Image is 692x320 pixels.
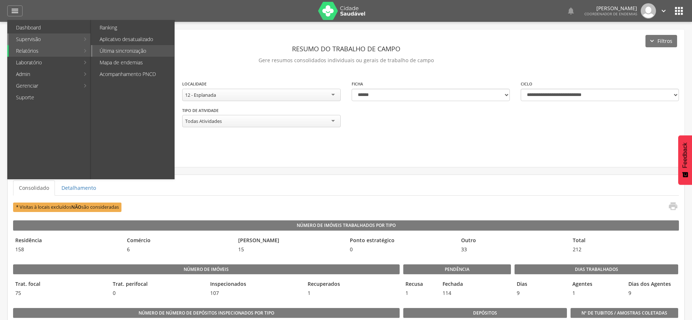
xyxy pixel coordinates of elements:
[403,289,437,297] span: 1
[521,81,532,87] label: Ciclo
[208,289,302,297] span: 107
[567,3,575,19] a: 
[673,5,685,17] i: 
[584,6,637,11] p: [PERSON_NAME]
[403,280,437,289] legend: Recusa
[570,289,622,297] span: 1
[182,108,219,113] label: Tipo de Atividade
[645,35,677,47] button: Filtros
[92,33,174,45] a: Aplicativo desatualizado
[125,237,233,245] legend: Comércio
[567,7,575,15] i: 
[305,280,399,289] legend: Recuperados
[515,289,567,297] span: 9
[459,237,567,245] legend: Outro
[440,280,474,289] legend: Fechada
[13,203,121,212] span: * Visitas à locais excluídos são consideradas
[56,180,102,196] a: Detalhamento
[92,57,174,68] a: Mapa de endemias
[668,201,678,211] i: 
[92,45,174,57] a: Última sincronização
[664,201,678,213] a: 
[571,237,679,245] legend: Total
[236,237,344,245] legend: [PERSON_NAME]
[9,57,80,68] a: Laboratório
[182,81,207,87] label: Localidade
[13,42,679,55] header: Resumo do Trabalho de Campo
[185,118,222,124] div: Todas Atividades
[92,22,174,33] a: Ranking
[626,280,678,289] legend: Dias dos Agentes
[570,280,622,289] legend: Agentes
[440,289,474,297] span: 114
[13,289,107,297] span: 75
[678,135,692,185] button: Feedback - Mostrar pesquisa
[13,55,679,65] p: Gere resumos consolidados individuais ou gerais de trabalho de campo
[348,237,456,245] legend: Ponto estratégico
[111,289,204,297] span: 0
[682,143,688,168] span: Feedback
[185,92,216,98] div: 12 - Esplanada
[459,246,567,253] span: 33
[403,264,511,275] legend: Pendência
[9,92,91,103] a: Suporte
[571,246,679,253] span: 212
[515,264,678,275] legend: Dias Trabalhados
[236,246,344,253] span: 15
[348,246,456,253] span: 0
[71,204,81,210] b: NÃO
[626,289,678,297] span: 9
[403,308,567,318] legend: Depósitos
[7,5,23,16] a: 
[9,33,80,45] a: Supervisão
[352,81,363,87] label: Ficha
[515,280,567,289] legend: Dias
[13,280,107,289] legend: Trat. focal
[125,246,233,253] span: 6
[660,7,668,15] i: 
[660,3,668,19] a: 
[92,68,174,80] a: Acompanhamento PNCD
[571,308,679,318] legend: Nº de Tubitos / Amostras coletadas
[13,246,121,253] span: 158
[13,180,55,196] a: Consolidado
[9,45,80,57] a: Relatórios
[9,22,91,33] a: Dashboard
[11,7,19,15] i: 
[111,280,204,289] legend: Trat. perifocal
[305,289,399,297] span: 1
[13,264,400,275] legend: Número de imóveis
[9,68,80,80] a: Admin
[13,220,679,231] legend: Número de Imóveis Trabalhados por Tipo
[584,11,637,16] span: Coordenador de Endemias
[13,308,400,318] legend: Número de Número de Depósitos Inspecionados por Tipo
[9,80,80,92] a: Gerenciar
[13,237,121,245] legend: Residência
[208,280,302,289] legend: Inspecionados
